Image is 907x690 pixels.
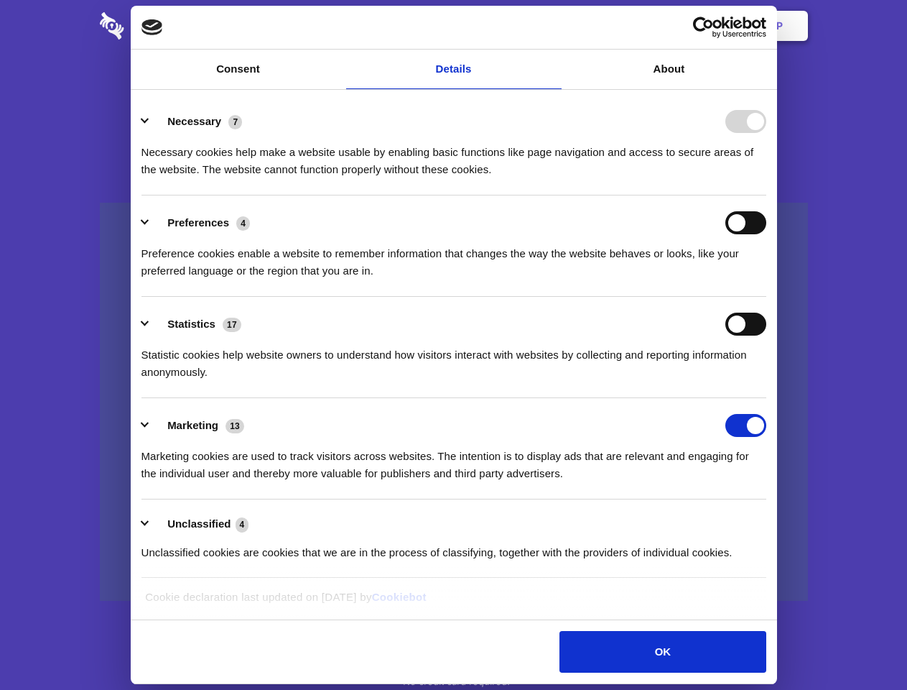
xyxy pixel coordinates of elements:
div: Statistic cookies help website owners to understand how visitors interact with websites by collec... [141,336,766,381]
div: Unclassified cookies are cookies that we are in the process of classifying, together with the pro... [141,533,766,561]
button: Unclassified (4) [141,515,258,533]
button: Necessary (7) [141,110,251,133]
button: Statistics (17) [141,313,251,336]
a: About [562,50,777,89]
h1: Eliminate Slack Data Loss. [100,65,808,116]
a: Consent [131,50,346,89]
a: Usercentrics Cookiebot - opens in a new window [641,17,766,38]
label: Statistics [167,318,215,330]
button: Preferences (4) [141,211,259,234]
div: Marketing cookies are used to track visitors across websites. The intention is to display ads tha... [141,437,766,482]
h4: Auto-redaction of sensitive data, encrypted data sharing and self-destructing private chats. Shar... [100,131,808,178]
button: Marketing (13) [141,414,254,437]
button: OK [559,631,766,673]
a: Details [346,50,562,89]
div: Cookie declaration last updated on [DATE] by [134,589,773,617]
a: Cookiebot [372,591,427,603]
a: Pricing [422,4,484,48]
img: logo [141,19,163,35]
a: Wistia video thumbnail [100,203,808,602]
a: Login [651,4,714,48]
label: Marketing [167,419,218,431]
label: Necessary [167,115,221,127]
div: Necessary cookies help make a website usable by enabling basic functions like page navigation and... [141,133,766,178]
span: 13 [225,419,244,433]
span: 4 [236,216,250,231]
div: Preference cookies enable a website to remember information that changes the way the website beha... [141,234,766,280]
img: logo-wordmark-white-trans-d4663122ce5f474addd5e946df7df03e33cb6a1c49d2221995e7729f52c070b2.svg [100,12,223,40]
a: Contact [582,4,648,48]
label: Preferences [167,216,229,229]
span: 17 [223,318,241,332]
span: 7 [228,115,242,129]
span: 4 [236,517,249,532]
iframe: Drift Widget Chat Controller [835,618,890,673]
